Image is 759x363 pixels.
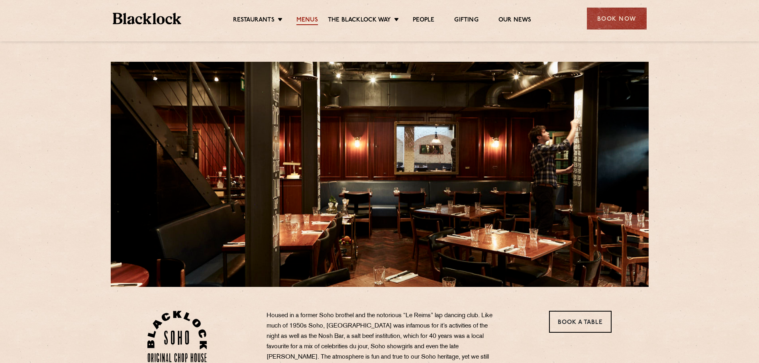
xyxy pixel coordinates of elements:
[113,13,182,24] img: BL_Textured_Logo-footer-cropped.svg
[413,16,434,25] a: People
[549,311,612,333] a: Book a Table
[498,16,531,25] a: Our News
[296,16,318,25] a: Menus
[233,16,275,25] a: Restaurants
[454,16,478,25] a: Gifting
[587,8,647,29] div: Book Now
[328,16,391,25] a: The Blacklock Way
